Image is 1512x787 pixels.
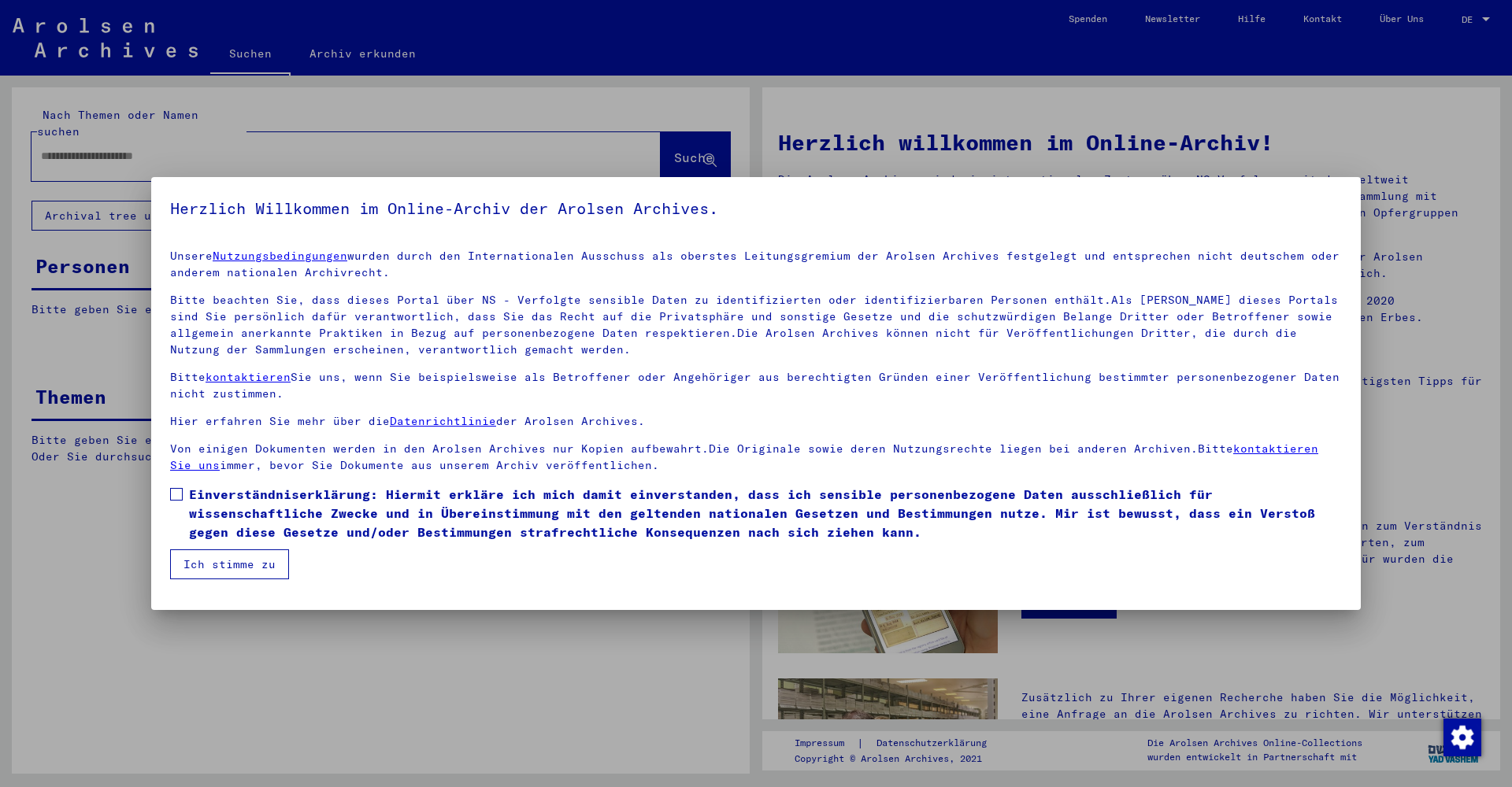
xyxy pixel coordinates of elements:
span: Einverständniserklärung: Hiermit erkläre ich mich damit einverstanden, dass ich sensible personen... [189,485,1342,541]
a: Datenrichtlinie [390,414,496,428]
p: Von einigen Dokumenten werden in den Arolsen Archives nur Kopien aufbewahrt.Die Originale sowie d... [170,441,1342,474]
button: Ich stimme zu [170,549,289,579]
h5: Herzlich Willkommen im Online-Archiv der Arolsen Archives. [170,196,1342,221]
p: Hier erfahren Sie mehr über die der Arolsen Archives. [170,413,1342,430]
p: Bitte Sie uns, wenn Sie beispielsweise als Betroffener oder Angehöriger aus berechtigten Gründen ... [170,369,1342,402]
a: Nutzungsbedingungen [213,249,347,263]
a: kontaktieren [206,370,291,384]
p: Unsere wurden durch den Internationalen Ausschuss als oberstes Leitungsgremium der Arolsen Archiv... [170,248,1342,281]
img: Zustimmung ändern [1443,719,1481,756]
p: Bitte beachten Sie, dass dieses Portal über NS - Verfolgte sensible Daten zu identifizierten oder... [170,292,1342,358]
